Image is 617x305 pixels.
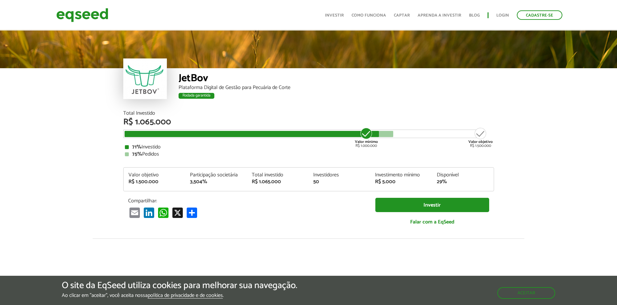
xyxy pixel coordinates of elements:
div: Rodada garantida [179,93,214,99]
a: Login [496,13,509,18]
div: R$ 5.000 [375,179,427,184]
p: Compartilhar: [128,198,366,204]
a: Falar com a EqSeed [375,215,489,229]
div: R$ 1.000.000 [354,127,379,148]
a: WhatsApp [157,207,170,218]
div: Total Investido [123,111,494,116]
a: Cadastre-se [517,10,562,20]
a: X [171,207,184,218]
div: 29% [437,179,489,184]
div: Investidores [313,172,365,178]
a: Share [185,207,198,218]
div: Plataforma Digital de Gestão para Pecuária de Corte [179,85,494,90]
h5: O site da EqSeed utiliza cookies para melhorar sua navegação. [62,281,297,291]
div: Participação societária [190,172,242,178]
a: Email [128,207,141,218]
div: R$ 1.065.000 [252,179,304,184]
img: EqSeed [56,6,108,24]
a: Blog [469,13,480,18]
strong: 75% [132,150,142,159]
button: Aceitar [497,287,555,299]
a: Captar [394,13,410,18]
div: Disponível [437,172,489,178]
div: Investimento mínimo [375,172,427,178]
strong: 71% [132,143,141,151]
div: Pedidos [125,152,492,157]
div: Investido [125,145,492,150]
a: LinkedIn [142,207,155,218]
div: Valor objetivo [128,172,181,178]
a: Como funciona [352,13,386,18]
strong: Valor mínimo [355,139,378,145]
div: R$ 1.500.000 [128,179,181,184]
p: Ao clicar em "aceitar", você aceita nossa . [62,292,297,299]
strong: Valor objetivo [468,139,493,145]
a: Investir [325,13,344,18]
a: Aprenda a investir [418,13,461,18]
a: Investir [375,198,489,212]
a: política de privacidade e de cookies [148,293,223,299]
div: 3,504% [190,179,242,184]
div: Total investido [252,172,304,178]
div: R$ 1.500.000 [468,127,493,148]
div: 50 [313,179,365,184]
div: R$ 1.065.000 [123,118,494,126]
div: JetBov [179,73,494,85]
